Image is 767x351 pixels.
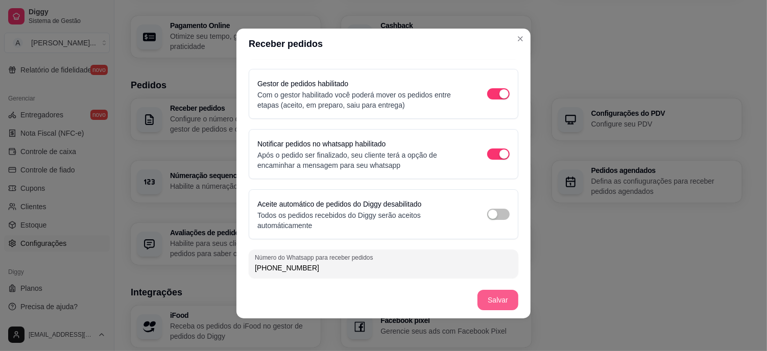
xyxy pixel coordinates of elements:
[255,263,512,273] input: Número do Whatsapp para receber pedidos
[257,200,421,208] label: Aceite automático de pedidos do Diggy desabilitado
[257,80,348,88] label: Gestor de pedidos habilitado
[257,150,467,170] p: Após o pedido ser finalizado, seu cliente terá a opção de encaminhar a mensagem para seu whatsapp
[255,253,376,262] label: Número do Whatsapp para receber pedidos
[477,290,518,310] button: Salvar
[512,31,529,47] button: Close
[257,210,467,231] p: Todos os pedidos recebidos do Diggy serão aceitos automáticamente
[257,140,386,148] label: Notificar pedidos no whatsapp habilitado
[257,90,467,110] p: Com o gestor habilitado você poderá mover os pedidos entre etapas (aceito, em preparo, saiu para ...
[236,29,531,59] header: Receber pedidos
